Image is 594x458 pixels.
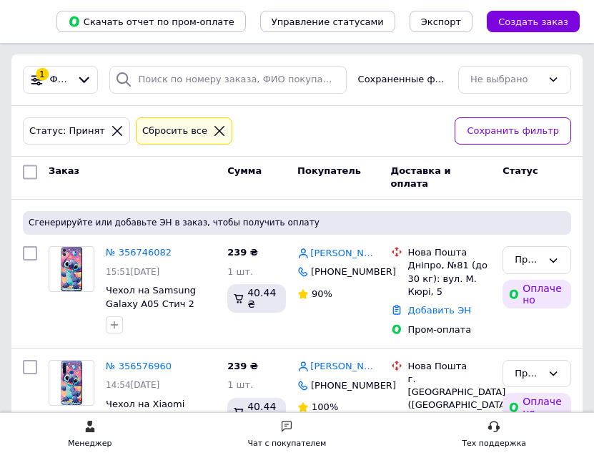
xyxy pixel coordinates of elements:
span: Сохраненные фильтры: [358,73,447,87]
span: 239 ₴ [227,247,258,258]
div: Оплачено [503,280,571,308]
span: Управление статусами [272,16,384,27]
div: Оплачено [503,393,571,422]
div: Принят [515,253,542,268]
a: [PERSON_NAME] [310,360,379,374]
button: Экспорт [410,11,472,32]
div: Тех поддержка [462,437,526,451]
div: 1 [36,68,49,81]
div: Пром-оплата [408,323,492,336]
span: Сгенерируйте или добавьте ЭН в заказ, чтобы получить оплату [29,217,565,229]
span: Статус [503,165,538,176]
a: Добавить ЭН [408,305,471,316]
span: 1 шт. [227,266,253,277]
span: 1 шт. [227,379,253,390]
div: Менеджер [68,437,112,451]
a: Фото товару [49,360,94,406]
a: Чехол на Samsung Galaxy A05 Стич 2 Самсунг А052 [106,285,196,322]
span: 90% [312,288,332,299]
span: Покупатель [297,165,361,176]
span: Экспорт [421,16,461,27]
span: Фильтры [50,73,71,87]
div: Принят [515,366,542,381]
div: Дніпро, №81 (до 30 кг): вул. М. Кюрі, 5 [408,259,492,298]
span: Доставка и оплата [391,165,451,190]
button: Сохранить фильтр [455,117,571,145]
img: Фото товару [61,247,81,291]
img: Фото товару [61,361,82,405]
a: Чехол на Xiaomi Redmi Note 8T Стич 2 Сяоми Редми Ноут 8Т2 [106,399,210,449]
a: Фото товару [49,246,94,292]
span: Сумма [227,165,262,176]
div: Статус: Принят [26,124,108,139]
button: Скачать отчет по пром-оплате [56,11,246,32]
div: 40.44 ₴ [227,284,286,313]
span: Скачать отчет по пром-оплате [68,15,234,28]
span: Создать заказ [498,16,568,27]
div: Нова Пошта [408,246,492,259]
div: Сбросить все [139,124,210,139]
a: [PERSON_NAME] [310,247,379,260]
div: 40.44 ₴ [227,398,286,427]
span: 14:54[DATE] [106,380,159,390]
button: Управление статусами [260,11,395,32]
span: 15:51[DATE] [106,267,159,277]
div: Не выбрано [470,72,542,87]
span: 100% [312,401,338,412]
span: Сохранить фильтр [467,124,559,139]
a: № 356576960 [106,361,172,371]
span: Заказ [49,165,79,176]
span: [PHONE_NUMBER] [311,380,396,391]
button: Создать заказ [487,11,580,32]
div: Чат с покупателем [247,437,326,451]
span: [PHONE_NUMBER] [311,266,396,277]
span: 239 ₴ [227,361,258,371]
a: № 356746082 [106,247,172,258]
div: Нова Пошта [408,360,492,373]
input: Поиск по номеру заказа, ФИО покупателя, номеру телефона, Email, номеру накладной [109,66,347,94]
a: Создать заказ [472,16,580,26]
